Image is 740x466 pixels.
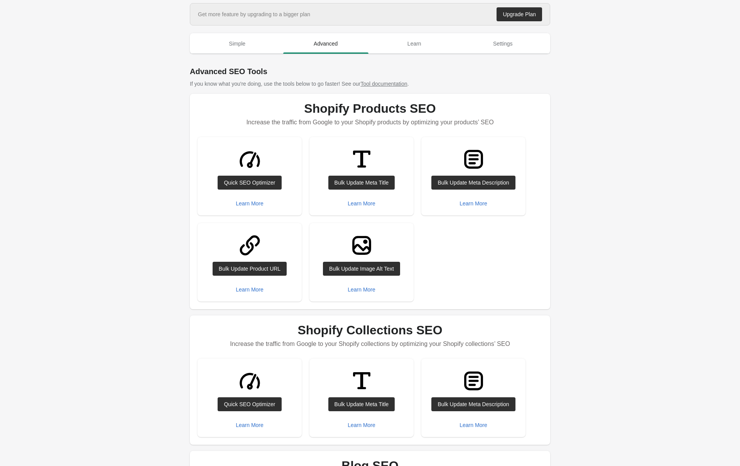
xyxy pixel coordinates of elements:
[198,10,310,18] div: Get more feature by upgrading to a bigger plan
[236,422,264,428] div: Learn More
[329,266,394,272] div: Bulk Update Image Alt Text
[193,34,282,54] button: Simple
[335,180,389,186] div: Bulk Update Meta Title
[456,197,490,210] button: Learn More
[233,197,267,210] button: Learn More
[323,262,400,276] a: Bulk Update Image Alt Text
[190,80,550,88] p: If you know what you're doing, use the tools below to go faster! See our .
[456,418,490,432] button: Learn More
[345,418,378,432] button: Learn More
[283,37,369,51] span: Advanced
[460,200,487,207] div: Learn More
[198,337,542,351] p: Increase the traffic from Google to your Shopify collections by optimizing your Shopify collectio...
[282,34,370,54] button: Advanced
[328,176,395,190] a: Bulk Update Meta Title
[459,34,547,54] button: Settings
[348,200,375,207] div: Learn More
[198,102,542,115] h1: Shopify Products SEO
[219,266,280,272] div: Bulk Update Product URL
[236,200,264,207] div: Learn More
[348,422,375,428] div: Learn More
[233,418,267,432] button: Learn More
[497,7,542,21] a: Upgrade Plan
[345,197,378,210] button: Learn More
[360,81,407,87] a: Tool documentation
[459,145,488,174] img: TextBlockMajor-3e13e55549f1fe4aa18089e576148c69364b706dfb80755316d4ac7f5c51f4c3.svg
[224,180,275,186] div: Quick SEO Optimizer
[328,397,395,411] a: Bulk Update Meta Title
[218,176,281,190] a: Quick SEO Optimizer
[347,145,376,174] img: TitleMinor-8a5de7e115299b8c2b1df9b13fb5e6d228e26d13b090cf20654de1eaf9bee786.svg
[503,11,536,17] div: Upgrade Plan
[438,180,509,186] div: Bulk Update Meta Description
[431,176,515,190] a: Bulk Update Meta Description
[347,366,376,395] img: TitleMinor-8a5de7e115299b8c2b1df9b13fb5e6d228e26d13b090cf20654de1eaf9bee786.svg
[438,401,509,407] div: Bulk Update Meta Description
[235,366,264,395] img: GaugeMajor-1ebe3a4f609d70bf2a71c020f60f15956db1f48d7107b7946fc90d31709db45e.svg
[233,283,267,297] button: Learn More
[335,401,389,407] div: Bulk Update Meta Title
[198,115,542,129] p: Increase the traffic from Google to your Shopify products by optimizing your products’ SEO
[194,37,280,51] span: Simple
[459,366,488,395] img: TextBlockMajor-3e13e55549f1fe4aa18089e576148c69364b706dfb80755316d4ac7f5c51f4c3.svg
[198,323,542,337] h1: Shopify Collections SEO
[370,34,459,54] button: Learn
[213,262,287,276] a: Bulk Update Product URL
[348,286,375,293] div: Learn More
[460,422,487,428] div: Learn More
[345,283,378,297] button: Learn More
[218,397,281,411] a: Quick SEO Optimizer
[431,397,515,411] a: Bulk Update Meta Description
[235,231,264,260] img: LinkMinor-ab1ad89fd1997c3bec88bdaa9090a6519f48abaf731dc9ef56a2f2c6a9edd30f.svg
[224,401,275,407] div: Quick SEO Optimizer
[372,37,457,51] span: Learn
[460,37,546,51] span: Settings
[235,145,264,174] img: GaugeMajor-1ebe3a4f609d70bf2a71c020f60f15956db1f48d7107b7946fc90d31709db45e.svg
[236,286,264,293] div: Learn More
[347,231,376,260] img: ImageMajor-6988ddd70c612d22410311fee7e48670de77a211e78d8e12813237d56ef19ad4.svg
[190,66,550,77] h1: Advanced SEO Tools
